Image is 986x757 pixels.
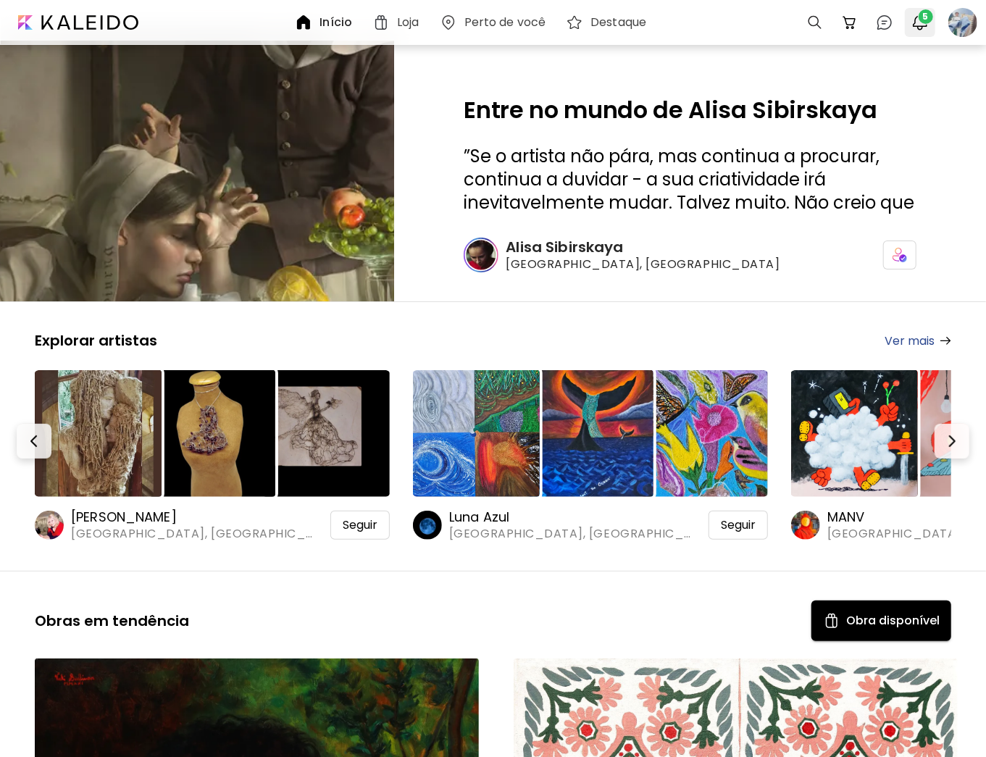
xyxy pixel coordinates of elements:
span: [GEOGRAPHIC_DATA], [GEOGRAPHIC_DATA] [71,526,319,542]
a: Loja [372,14,425,31]
h6: Alisa Sibirskaya [506,238,780,256]
img: https://cdn.kaleido.art/CDN/Artwork/175035/Thumbnail/large.webp?updated=776150 [413,370,540,497]
h5: Obras em tendência [35,611,189,630]
img: Available Art [823,612,840,630]
h6: Loja [397,17,419,28]
img: Prev-button [25,432,43,450]
img: https://cdn.kaleido.art/CDN/Artwork/165684/Thumbnail/medium.webp?updated=737494 [527,370,654,497]
div: Seguir [709,511,768,540]
h6: Luna Azul [449,509,698,526]
img: https://cdn.kaleido.art/CDN/Artwork/172277/Thumbnail/medium.webp?updated=764563 [641,370,768,497]
button: Available ArtObra disponível [811,601,951,641]
button: Prev-button [17,424,51,459]
span: [GEOGRAPHIC_DATA], [GEOGRAPHIC_DATA] [449,526,698,542]
img: chatIcon [876,14,893,31]
h6: Início [319,17,352,28]
a: Alisa Sibirskaya[GEOGRAPHIC_DATA], [GEOGRAPHIC_DATA]icon [464,238,916,272]
h2: Entre no mundo de Alisa Sibirskaya [464,99,916,122]
img: bellIcon [911,14,929,31]
span: 5 [919,9,933,24]
a: https://cdn.kaleido.art/CDN/Artwork/175577/Thumbnail/large.webp?updated=778158https://cdn.kaleido... [35,367,390,542]
span: [GEOGRAPHIC_DATA], [GEOGRAPHIC_DATA] [506,256,780,272]
img: https://cdn.kaleido.art/CDN/Artwork/175606/Thumbnail/medium.webp?updated=778301 [149,370,276,497]
span: Seguir [721,518,756,532]
img: Next-button [943,432,961,450]
div: Seguir [330,511,390,540]
img: https://cdn.kaleido.art/CDN/Artwork/175577/Thumbnail/large.webp?updated=778158 [35,370,162,497]
button: Next-button [935,424,969,459]
img: https://cdn.kaleido.art/CDN/Artwork/175583/Thumbnail/large.webp?updated=778203 [791,370,918,497]
h3: ” ” [464,145,916,214]
h5: Obra disponível [846,612,940,630]
a: Destaque [566,14,652,31]
span: Se o artista não pára, mas continua a procurar, continua a duvidar - a sua criatividade irá inevi... [464,144,914,238]
img: icon [893,248,907,262]
h6: [PERSON_NAME] [71,509,319,526]
img: https://cdn.kaleido.art/CDN/Artwork/175612/Thumbnail/medium.webp?updated=778324 [263,370,390,497]
img: arrow-right [940,337,951,345]
h6: Perto de você [464,17,546,28]
a: Início [295,14,358,31]
a: Ver mais [885,332,951,350]
button: bellIcon5 [908,10,932,35]
a: https://cdn.kaleido.art/CDN/Artwork/175035/Thumbnail/large.webp?updated=776150https://cdn.kaleido... [413,367,768,542]
img: cart [841,14,858,31]
h6: Destaque [590,17,646,28]
span: Seguir [343,518,377,532]
a: Perto de você [440,14,552,31]
h5: Explorar artistas [35,331,157,350]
